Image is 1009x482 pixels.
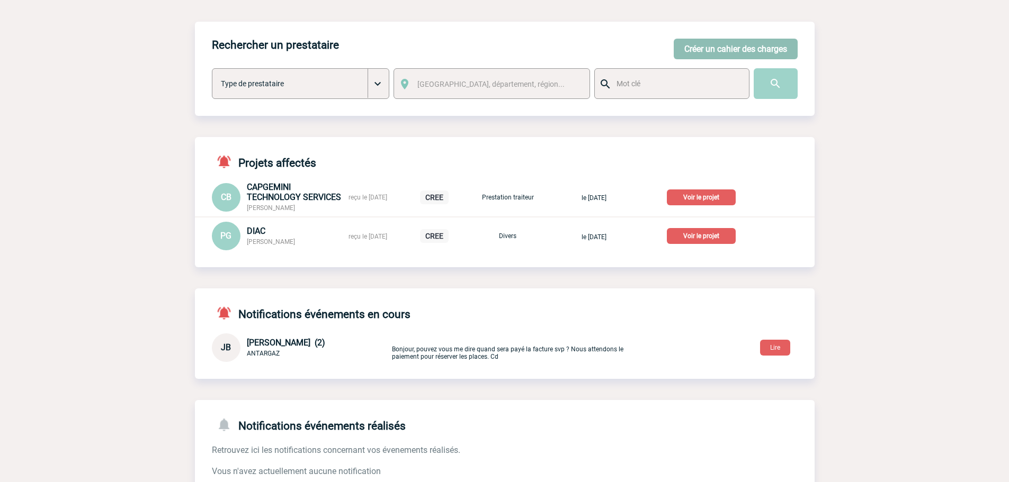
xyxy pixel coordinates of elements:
span: reçu le [DATE] [349,194,387,201]
p: Prestation traiteur [481,194,534,201]
span: [PERSON_NAME] (2) [247,338,325,348]
a: Voir le projet [667,192,740,202]
span: le [DATE] [582,233,606,241]
input: Mot clé [614,77,739,90]
p: CREE [420,229,449,243]
span: Retrouvez ici les notifications concernant vos évenements réalisés. [212,445,460,455]
span: reçu le [DATE] [349,233,387,240]
p: Bonjour, pouvez vous me dire quand sera payé la facture svp ? Nous attendons le paiement pour rés... [392,335,641,360]
h4: Notifications événements réalisés [212,417,406,432]
input: Submit [754,68,798,99]
a: Lire [752,342,799,352]
span: [PERSON_NAME] [247,204,295,212]
span: DIAC [247,226,265,236]
p: Divers [481,232,534,240]
span: ANTARGAZ [247,350,280,357]
p: CREE [420,190,449,204]
p: Voir le projet [667,228,736,244]
a: JB [PERSON_NAME] (2) ANTARGAZ Bonjour, pouvez vous me dire quand sera payé la facture svp ? Nous ... [212,342,641,352]
span: PG [220,231,231,241]
span: le [DATE] [582,194,606,202]
span: CB [221,192,231,202]
h4: Rechercher un prestataire [212,39,339,51]
h4: Notifications événements en cours [212,305,410,321]
a: Voir le projet [667,230,740,240]
span: CAPGEMINI TECHNOLOGY SERVICES [247,182,341,202]
span: [GEOGRAPHIC_DATA], département, région... [417,80,565,88]
span: Vous n'avez actuellement aucune notification [212,466,381,476]
button: Lire [760,340,790,356]
p: Voir le projet [667,189,736,205]
img: notifications-24-px-g.png [216,417,238,432]
img: notifications-active-24-px-r.png [216,305,238,321]
div: Conversation privée : Client - Agence [212,333,390,362]
span: [PERSON_NAME] [247,238,295,245]
h4: Projets affectés [212,154,316,169]
span: JB [221,342,231,352]
img: notifications-active-24-px-r.png [216,154,238,169]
